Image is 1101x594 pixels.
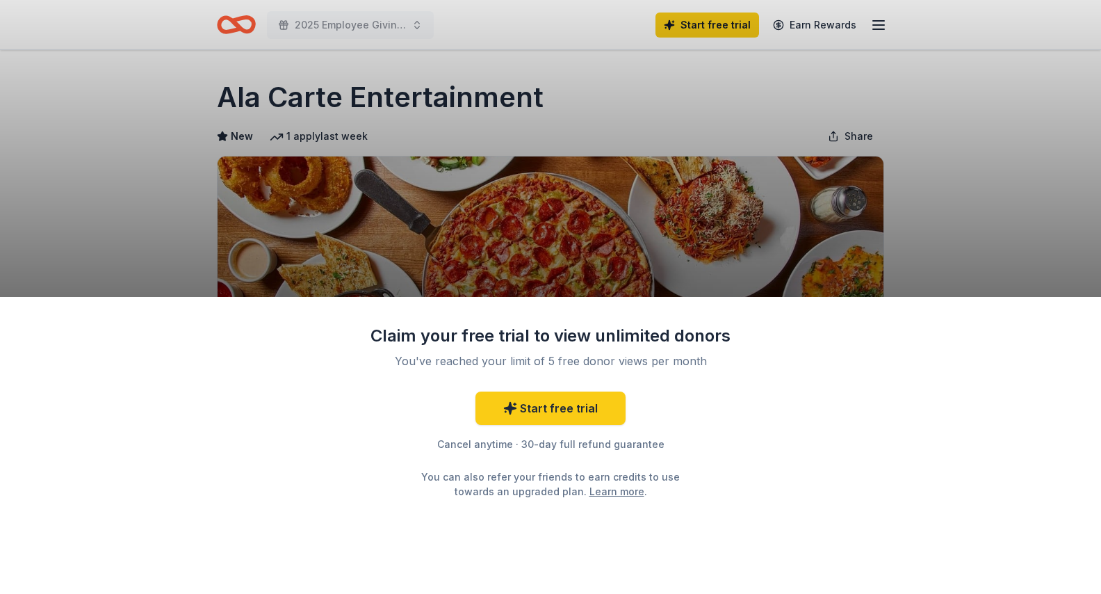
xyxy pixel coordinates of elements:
a: Learn more [589,484,644,499]
div: You've reached your limit of 5 free donor views per month [386,353,715,369]
div: Cancel anytime · 30-day full refund guarantee [370,436,731,453]
a: Start free trial [475,392,626,425]
div: You can also refer your friends to earn credits to use towards an upgraded plan. . [409,469,692,499]
div: Claim your free trial to view unlimited donors [370,325,731,347]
